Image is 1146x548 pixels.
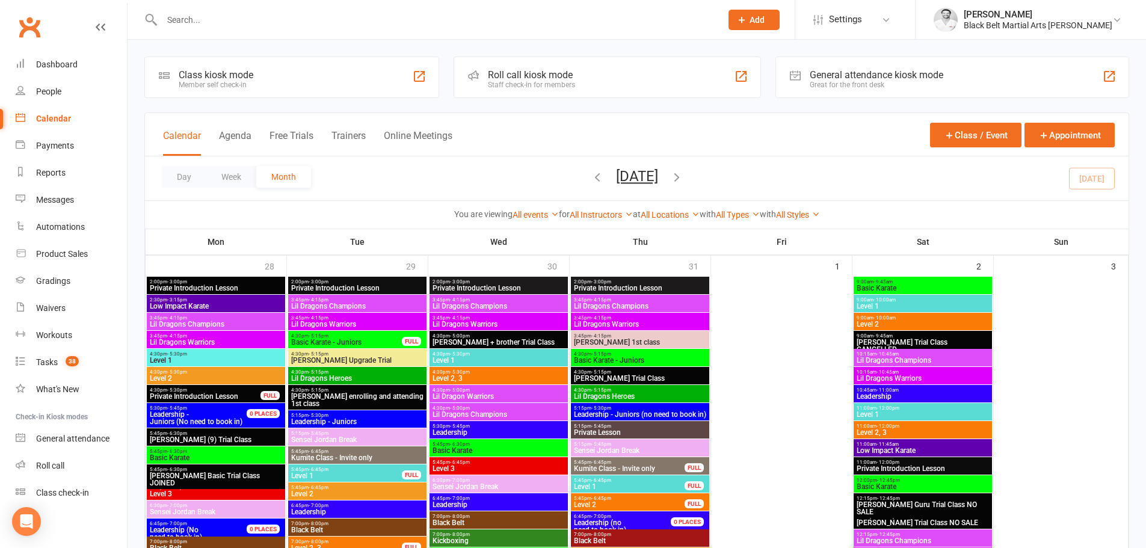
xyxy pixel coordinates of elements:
span: Leadership - Juniors [291,418,424,425]
span: Private Lesson [573,429,707,436]
div: FULL [260,391,280,400]
div: People [36,87,61,96]
span: Kumite Class - Invite only [291,454,424,461]
span: - 8:00pm [450,514,470,519]
a: All Types [716,210,760,220]
a: Class kiosk mode [16,479,127,506]
span: Sensei Jordan Break [291,436,424,443]
span: 2:00pm [432,279,565,285]
span: Level 1 [149,357,283,364]
span: - 6:45pm [591,496,611,501]
div: Calendar [36,114,71,123]
a: All events [513,210,559,220]
span: - 5:30pm [167,369,187,375]
span: 9:00am [856,297,990,303]
span: Level 3 [149,490,283,497]
span: 2:00pm [573,279,707,285]
span: Leadership [291,508,424,516]
span: - 7:00pm [450,478,470,483]
span: - 7:00pm [450,496,470,501]
span: - 12:00pm [876,460,899,465]
span: Basic Karate [856,483,990,490]
div: Roll call [36,461,64,470]
span: Low Impact Karate [149,303,283,310]
div: Payments [36,141,74,150]
span: 6:45pm [149,521,261,526]
span: - 3:15pm [167,297,187,303]
span: 10:15am [856,369,990,375]
strong: for [559,209,570,219]
button: Day [162,166,206,188]
span: - 5:15pm [309,351,328,357]
span: - 6:45pm [309,485,328,490]
span: - 3:00pm [309,279,328,285]
span: - 11:00am [876,387,899,393]
span: - 9:45am [873,279,893,285]
span: 5:15pm [291,431,424,436]
span: 38 [66,356,79,366]
a: Dashboard [16,51,127,78]
span: [PERSON_NAME] Trial Class CANCELLED [856,339,990,353]
span: - 6:45pm [309,467,328,472]
span: 11:00am [856,442,990,447]
span: 3:45pm [149,315,283,321]
div: Dashboard [36,60,78,69]
span: - 12:45pm [877,478,900,483]
span: Level 3 [432,465,565,472]
span: - 5:30pm [167,351,187,357]
span: 5:45pm [573,460,685,465]
span: - 4:15pm [450,315,470,321]
span: [PERSON_NAME] Upgrade Trial [291,357,424,364]
div: Messages [36,195,74,205]
div: Roll call kiosk mode [488,69,575,81]
th: Tue [287,229,428,254]
th: Sat [852,229,994,254]
span: Lil Dragon Warriors [432,393,565,400]
span: - 6:45pm [591,478,611,483]
span: - 5:15pm [591,351,611,357]
button: Calendar [163,130,201,156]
span: 6:45pm [573,514,685,519]
div: General attendance [36,434,109,443]
button: Add [729,10,780,30]
span: Level 2 [291,490,424,497]
span: Leadership (No [150,526,199,534]
span: Basic Karate [432,447,565,454]
span: - 7:00pm [309,503,328,508]
span: [PERSON_NAME] Trial Class [573,375,707,382]
span: - 4:15pm [309,297,328,303]
span: Basic Karate [149,454,283,461]
span: Level 1 [432,357,565,364]
div: Black Belt Martial Arts [PERSON_NAME] [964,20,1112,31]
span: 2:00pm [149,279,283,285]
button: Trainers [331,130,366,156]
span: 9:00am [856,279,990,285]
div: Class check-in [36,488,89,497]
span: - 5:45pm [167,405,187,411]
span: Juniors (No need to book in) [149,411,261,425]
strong: You are viewing [454,209,513,219]
button: Week [206,166,256,188]
span: - 5:30pm [309,413,328,418]
div: 30 [547,256,569,276]
span: 4:30pm [291,351,424,357]
span: Lil Dragons Champions [432,411,565,418]
span: 4:30pm [573,369,707,375]
span: 5:45pm [573,478,685,483]
span: - 8:00pm [309,521,328,526]
span: - 4:15pm [167,315,187,321]
span: 12:15pm [856,496,990,501]
span: Private Introduction Lesson [856,465,990,472]
div: FULL [685,463,704,472]
span: - 3:00pm [591,279,611,285]
span: 4:30pm [291,333,402,339]
span: Level 1 [291,472,402,479]
strong: with [760,209,776,219]
span: 5:45pm [573,496,685,501]
a: General attendance kiosk mode [16,425,127,452]
span: 11:00am [856,423,990,429]
div: 2 [976,256,993,276]
span: - 4:15pm [167,333,187,339]
span: - 6:45pm [591,460,611,465]
a: Roll call [16,452,127,479]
